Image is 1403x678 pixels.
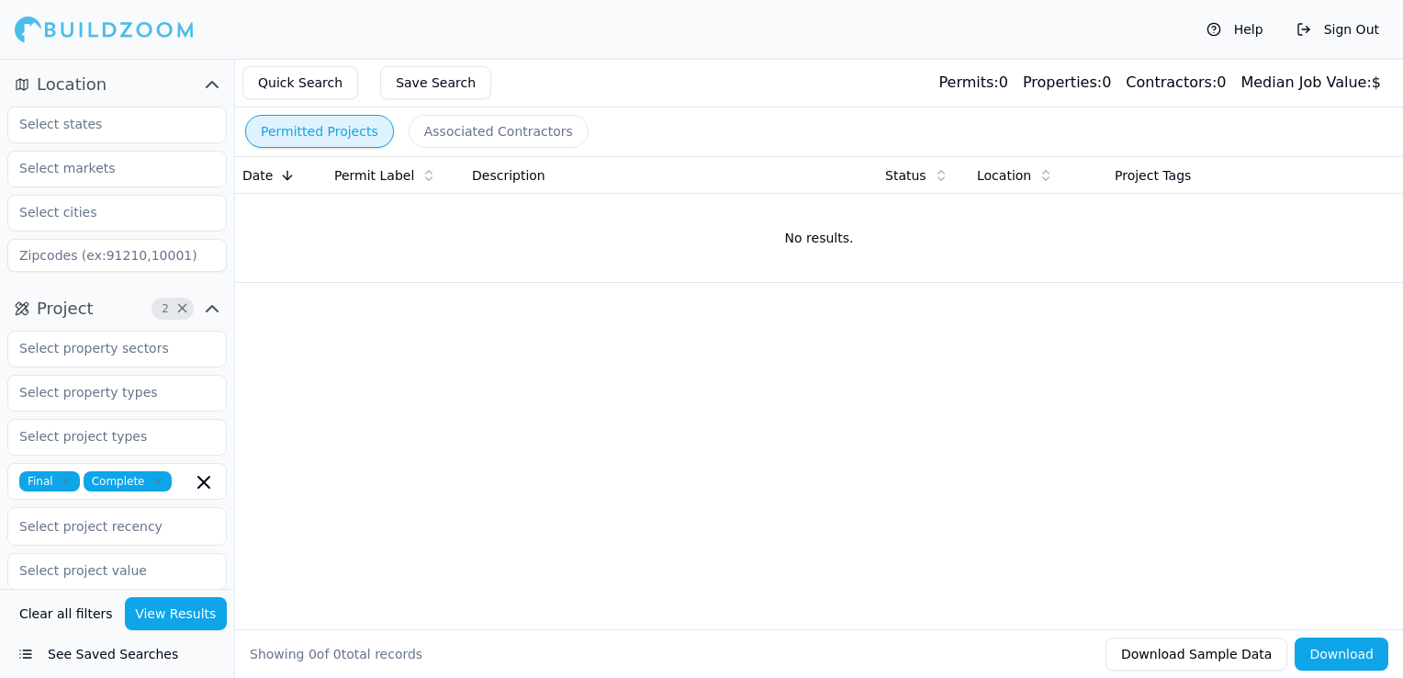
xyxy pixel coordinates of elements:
[334,166,414,185] span: Permit Label
[1115,166,1191,185] span: Project Tags
[245,115,394,148] button: Permitted Projects
[15,597,118,630] button: Clear all filters
[938,73,998,91] span: Permits:
[8,554,203,587] input: Select project value
[1240,73,1371,91] span: Median Job Value:
[242,166,273,185] span: Date
[1295,638,1388,671] button: Download
[7,638,227,671] button: See Saved Searches
[7,294,227,323] button: Project2Clear Project filters
[977,166,1031,185] span: Location
[84,471,172,492] span: Complete
[37,296,94,322] span: Project
[125,597,228,630] button: View Results
[309,647,317,661] span: 0
[333,647,342,661] span: 0
[885,166,926,185] span: Status
[8,420,203,453] input: Select project types
[472,166,545,185] span: Description
[7,70,227,99] button: Location
[380,66,491,99] button: Save Search
[8,152,203,185] input: Select markets
[409,115,589,148] button: Associated Contractors
[1126,73,1217,91] span: Contractors:
[8,196,203,229] input: Select cities
[1126,72,1226,94] div: 0
[1023,72,1111,94] div: 0
[8,332,203,365] input: Select property sectors
[1287,15,1388,44] button: Sign Out
[8,107,203,141] input: Select states
[1023,73,1102,91] span: Properties:
[175,304,189,313] span: Clear Project filters
[1197,15,1273,44] button: Help
[242,66,358,99] button: Quick Search
[156,299,174,318] span: 2
[235,194,1403,282] td: No results.
[250,645,422,663] div: Showing of total records
[37,72,107,97] span: Location
[19,471,80,492] span: Final
[1106,638,1287,671] button: Download Sample Data
[8,376,203,409] input: Select property types
[938,72,1007,94] div: 0
[1240,72,1381,94] div: $
[7,239,227,272] input: Zipcodes (ex:91210,10001)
